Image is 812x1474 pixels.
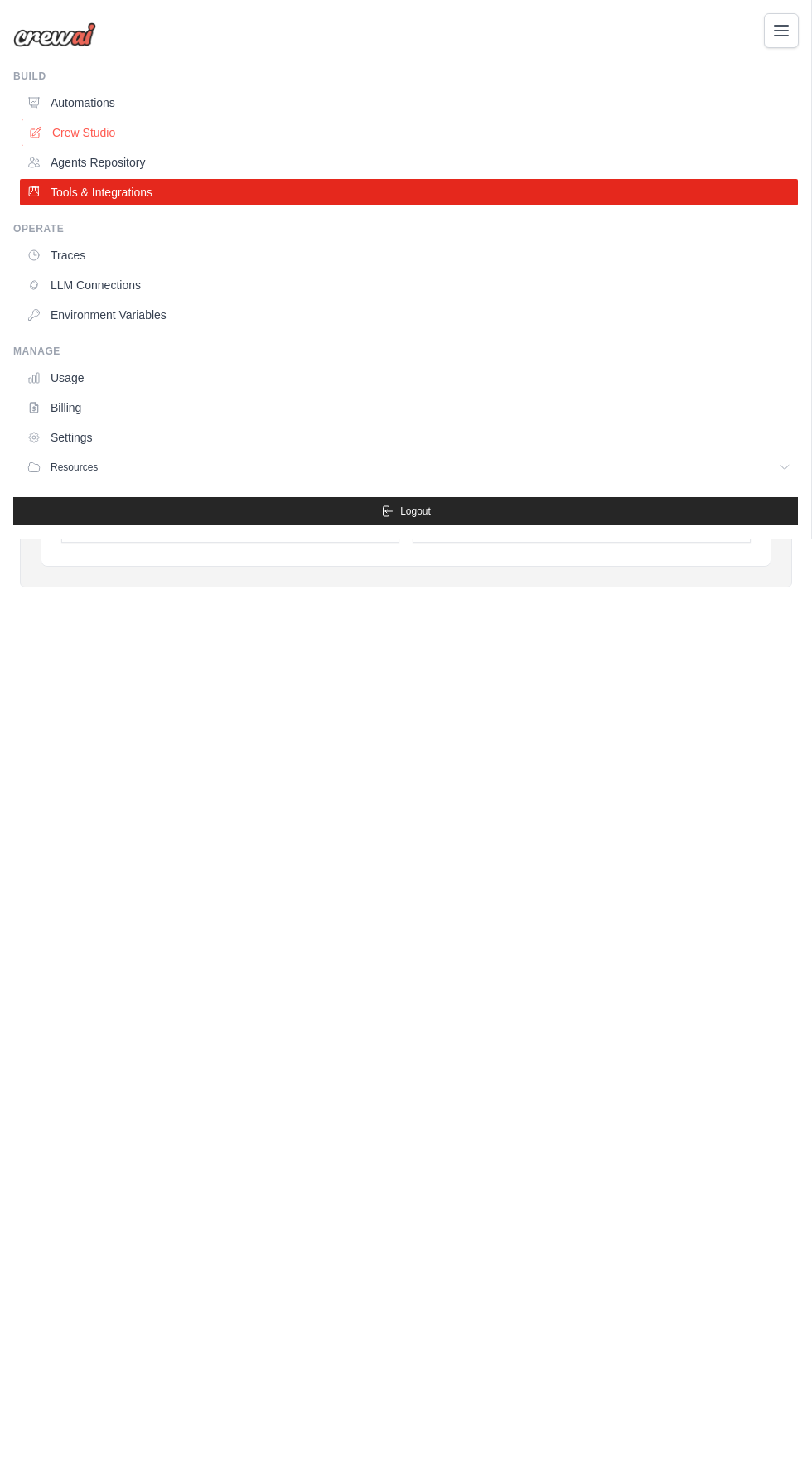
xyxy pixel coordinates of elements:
a: Crew Studio [22,119,800,146]
div: Build [13,70,798,83]
div: Manage [13,345,798,358]
a: Billing [20,394,798,421]
button: Logout [13,497,798,525]
a: Environment Variables [20,302,798,328]
img: Logo [13,22,96,47]
a: Settings [20,424,798,451]
span: Resources [51,461,98,474]
a: Agents Repository [20,149,798,176]
iframe: Chat Widget [729,1394,812,1474]
a: Usage [20,365,798,391]
span: Logout [400,505,431,518]
a: Traces [20,242,798,268]
button: Toggle navigation [764,13,799,48]
a: Automations [20,89,798,116]
button: Resources [20,454,798,481]
a: Tools & Integrations [20,179,798,205]
div: Operate [13,222,798,235]
a: LLM Connections [20,272,798,298]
